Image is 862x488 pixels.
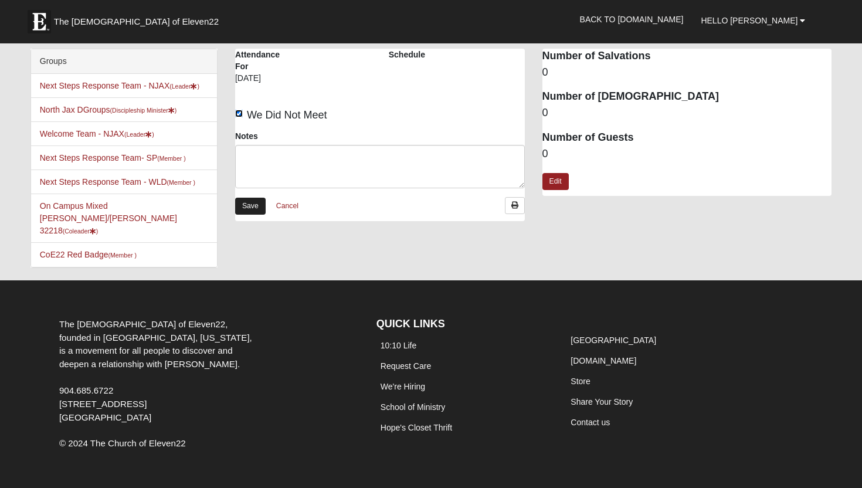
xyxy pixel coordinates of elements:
small: (Member ) [157,155,185,162]
a: Welcome Team - NJAX(Leader) [40,129,154,138]
a: Hello [PERSON_NAME] [692,6,814,35]
a: 10:10 Life [381,341,417,350]
a: [DOMAIN_NAME] [571,356,636,365]
label: Notes [235,130,258,142]
a: Next Steps Response Team- SP(Member ) [40,153,186,162]
span: Hello [PERSON_NAME] [701,16,797,25]
div: [DATE] [235,72,294,92]
a: Print Attendance Roster [505,197,525,214]
a: Hope's Closet Thrift [381,423,452,432]
small: (Leader ) [169,83,199,90]
input: We Did Not Meet [235,110,243,117]
a: Contact us [571,418,610,427]
dt: Number of Salvations [542,49,832,64]
dt: Number of Guests [542,130,832,145]
a: The [DEMOGRAPHIC_DATA] of Eleven22 [22,4,256,33]
a: North Jax DGroups(Discipleship Minister) [40,105,177,114]
a: CoE22 Red Badge(Member ) [40,250,137,259]
dd: 0 [542,106,832,121]
a: We're Hiring [381,382,425,391]
a: Back to [DOMAIN_NAME] [571,5,693,34]
dd: 0 [542,65,832,80]
a: Request Care [381,361,431,371]
span: We Did Not Meet [247,109,327,121]
dd: 0 [542,147,832,162]
a: Next Steps Response Team - NJAX(Leader) [40,81,199,90]
span: © 2024 The Church of Eleven22 [59,438,186,448]
h4: QUICK LINKS [376,318,549,331]
a: Save [235,198,266,215]
a: Cancel [269,197,306,215]
a: On Campus Mixed [PERSON_NAME]/[PERSON_NAME] 32218(Coleader) [40,201,177,235]
a: School of Ministry [381,402,445,412]
div: Groups [31,49,217,74]
small: (Coleader ) [63,228,99,235]
span: The [DEMOGRAPHIC_DATA] of Eleven22 [54,16,219,28]
small: (Leader ) [124,131,154,138]
label: Schedule [389,49,425,60]
a: Share Your Story [571,397,633,406]
small: (Discipleship Minister ) [110,107,177,114]
small: (Member ) [167,179,195,186]
label: Attendance For [235,49,294,72]
a: [GEOGRAPHIC_DATA] [571,335,656,345]
a: Store [571,377,590,386]
a: Next Steps Response Team - WLD(Member ) [40,177,195,187]
span: [GEOGRAPHIC_DATA] [59,412,151,422]
a: Edit [542,173,569,190]
img: Eleven22 logo [28,10,51,33]
dt: Number of [DEMOGRAPHIC_DATA] [542,89,832,104]
div: The [DEMOGRAPHIC_DATA] of Eleven22, founded in [GEOGRAPHIC_DATA], [US_STATE], is a movement for a... [50,318,262,425]
small: (Member ) [108,252,137,259]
